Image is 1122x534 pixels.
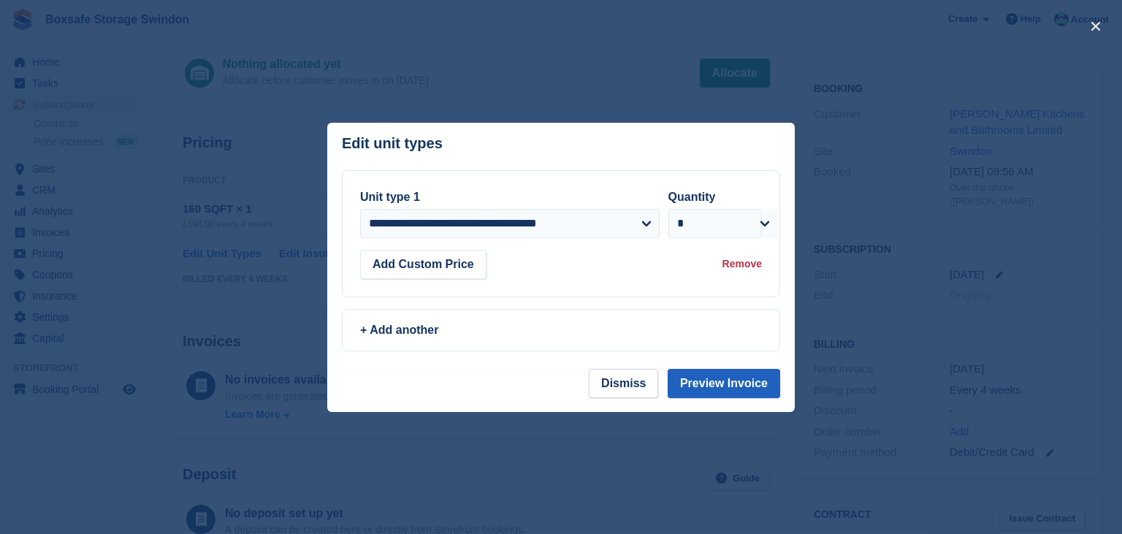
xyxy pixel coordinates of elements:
a: + Add another [342,309,780,351]
label: Unit type 1 [360,191,420,203]
label: Quantity [668,191,716,203]
button: Preview Invoice [668,369,780,398]
div: Remove [722,256,762,272]
button: Dismiss [589,369,658,398]
p: Edit unit types [342,135,443,152]
button: close [1084,15,1107,38]
div: + Add another [360,321,762,339]
button: Add Custom Price [360,250,486,279]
